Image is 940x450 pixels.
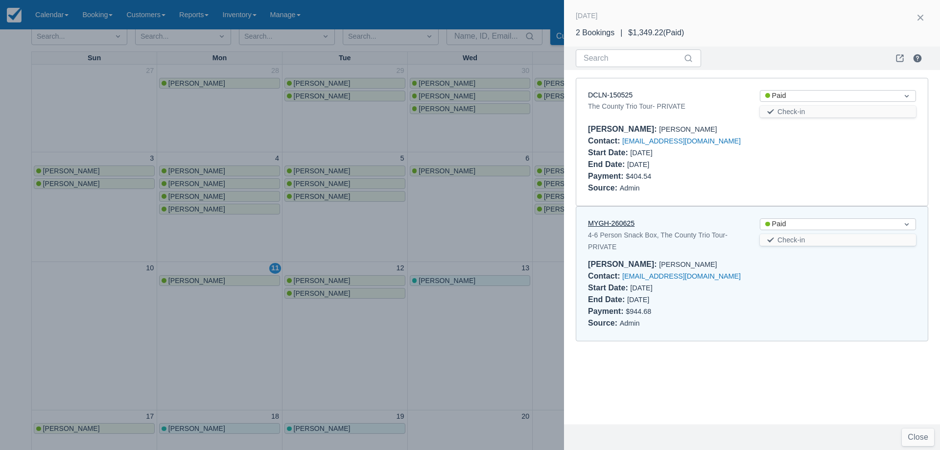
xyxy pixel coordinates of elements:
[588,147,744,159] div: [DATE]
[588,184,620,192] div: Source :
[588,229,744,253] div: 4-6 Person Snack Box, The County Trio Tour- PRIVATE
[588,295,627,304] div: End Date :
[588,317,916,329] div: Admin
[622,137,741,145] a: [EMAIL_ADDRESS][DOMAIN_NAME]
[588,307,626,315] div: Payment :
[588,123,916,135] div: [PERSON_NAME]
[584,49,681,67] input: Search
[588,137,622,145] div: Contact :
[760,106,916,118] button: Check-in
[588,260,659,268] div: [PERSON_NAME] :
[902,428,934,446] button: Close
[576,10,598,22] div: [DATE]
[902,219,912,229] span: Dropdown icon
[588,219,634,227] a: MYGH-260625
[614,27,628,39] div: |
[902,91,912,101] span: Dropdown icon
[588,100,744,112] div: The County Trio Tour- PRIVATE
[588,182,916,194] div: Admin
[588,172,626,180] div: Payment :
[588,284,630,292] div: Start Date :
[588,148,630,157] div: Start Date :
[588,160,627,168] div: End Date :
[628,27,684,39] div: $1,349.22 ( Paid )
[576,27,614,39] div: 2 Bookings
[588,294,744,306] div: [DATE]
[765,219,893,230] div: Paid
[588,272,622,280] div: Contact :
[588,170,916,182] div: $404.54
[588,91,633,99] a: DCLN-150525
[588,319,620,327] div: Source :
[622,272,741,280] a: [EMAIL_ADDRESS][DOMAIN_NAME]
[765,91,893,101] div: Paid
[588,306,916,317] div: $944.68
[588,282,744,294] div: [DATE]
[588,259,916,270] div: [PERSON_NAME]
[760,234,916,246] button: Check-in
[588,125,659,133] div: [PERSON_NAME] :
[588,159,744,170] div: [DATE]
